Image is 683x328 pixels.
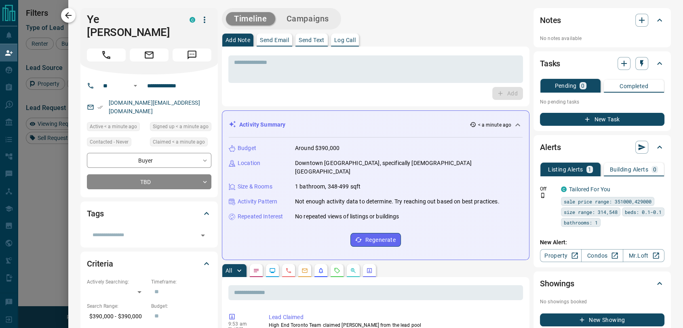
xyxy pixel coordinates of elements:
[540,113,664,126] button: New Task
[151,303,211,310] p: Budget:
[238,159,260,167] p: Location
[229,117,523,132] div: Activity Summary< a minute ago
[564,197,651,205] span: sale price range: 351000,429000
[151,278,211,286] p: Timeframe:
[540,193,546,198] svg: Push Notification Only
[334,267,340,274] svg: Requests
[190,17,195,23] div: condos.ca
[239,121,285,129] p: Activity Summary
[97,104,103,110] svg: Email Verified
[540,185,556,193] p: Off
[87,207,103,220] h2: Tags
[540,249,582,262] a: Property
[87,204,211,223] div: Tags
[260,37,289,43] p: Send Email
[540,11,664,30] div: Notes
[197,230,209,241] button: Open
[588,167,591,172] p: 1
[564,208,618,216] span: size range: 314,548
[540,238,664,247] p: New Alert:
[334,37,356,43] p: Log Call
[295,197,500,206] p: Not enough activity data to determine. Try reaching out based on best practices.
[561,186,567,192] div: condos.ca
[350,233,401,247] button: Regenerate
[540,57,560,70] h2: Tasks
[540,96,664,108] p: No pending tasks
[87,278,147,286] p: Actively Searching:
[269,313,520,322] p: Lead Claimed
[540,141,561,154] h2: Alerts
[253,267,259,274] svg: Notes
[173,49,211,61] span: Message
[623,249,664,262] a: Mr.Loft
[269,267,276,274] svg: Lead Browsing Activity
[226,268,232,273] p: All
[278,12,337,25] button: Campaigns
[564,218,598,226] span: bathrooms: 1
[554,83,576,89] p: Pending
[295,182,360,191] p: 1 bathroom, 348-499 sqft
[90,123,137,131] span: Active < a minute ago
[130,49,169,61] span: Email
[150,138,211,149] div: Mon Oct 13 2025
[620,83,648,89] p: Completed
[87,122,146,133] div: Mon Oct 13 2025
[301,267,308,274] svg: Emails
[238,182,272,191] p: Size & Rooms
[625,208,662,216] span: beds: 0.1-0.1
[350,267,356,274] svg: Opportunities
[153,138,205,146] span: Claimed < a minute ago
[540,313,664,326] button: New Showing
[653,167,656,172] p: 0
[87,310,147,323] p: $390,000 - $390,000
[87,153,211,168] div: Buyer
[540,274,664,293] div: Showings
[610,167,648,172] p: Building Alerts
[366,267,373,274] svg: Agent Actions
[131,81,140,91] button: Open
[228,321,257,327] p: 9:53 am
[548,167,583,172] p: Listing Alerts
[581,83,584,89] p: 0
[295,159,523,176] p: Downtown [GEOGRAPHIC_DATA], specifically [DEMOGRAPHIC_DATA][GEOGRAPHIC_DATA]
[90,138,129,146] span: Contacted - Never
[478,121,511,129] p: < a minute ago
[295,212,399,221] p: No repeated views of listings or buildings
[540,14,561,27] h2: Notes
[569,186,610,193] a: Tailored For You
[150,122,211,133] div: Mon Oct 13 2025
[540,277,574,290] h2: Showings
[285,267,292,274] svg: Calls
[318,267,324,274] svg: Listing Alerts
[540,54,664,73] div: Tasks
[540,35,664,42] p: No notes available
[87,49,126,61] span: Call
[238,144,256,152] p: Budget
[226,12,275,25] button: Timeline
[540,138,664,157] div: Alerts
[238,197,277,206] p: Activity Pattern
[295,144,339,152] p: Around $390,000
[87,13,177,39] h1: Ye [PERSON_NAME]
[238,212,283,221] p: Repeated Interest
[109,99,200,114] a: [DOMAIN_NAME][EMAIL_ADDRESS][DOMAIN_NAME]
[87,254,211,273] div: Criteria
[153,123,209,131] span: Signed up < a minute ago
[581,249,623,262] a: Condos
[540,298,664,305] p: No showings booked
[87,303,147,310] p: Search Range:
[87,257,113,270] h2: Criteria
[299,37,325,43] p: Send Text
[87,174,211,189] div: TBD
[226,37,250,43] p: Add Note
